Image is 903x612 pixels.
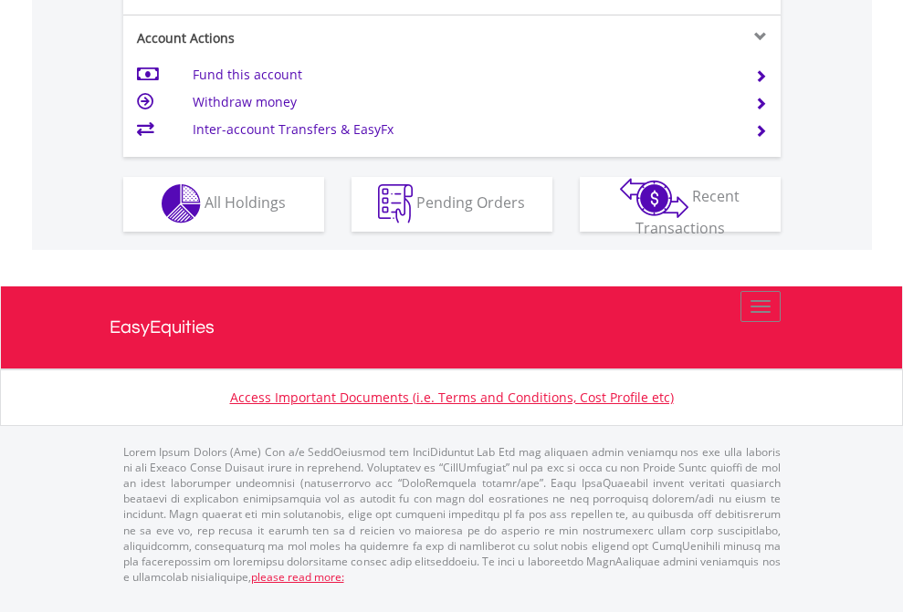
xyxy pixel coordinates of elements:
[193,88,732,116] td: Withdraw money
[123,444,781,585] p: Lorem Ipsum Dolors (Ame) Con a/e SeddOeiusmod tem InciDiduntut Lab Etd mag aliquaen admin veniamq...
[251,569,344,585] a: please read more:
[352,177,552,232] button: Pending Orders
[123,177,324,232] button: All Holdings
[193,116,732,143] td: Inter-account Transfers & EasyFx
[416,192,525,213] span: Pending Orders
[123,29,452,47] div: Account Actions
[620,178,688,218] img: transactions-zar-wht.png
[580,177,781,232] button: Recent Transactions
[162,184,201,223] img: holdings-wht.png
[635,186,740,238] span: Recent Transactions
[230,389,674,406] a: Access Important Documents (i.e. Terms and Conditions, Cost Profile etc)
[110,286,794,368] a: EasyEquities
[205,192,286,213] span: All Holdings
[378,184,413,223] img: pending_instructions-wht.png
[193,61,732,88] td: Fund this account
